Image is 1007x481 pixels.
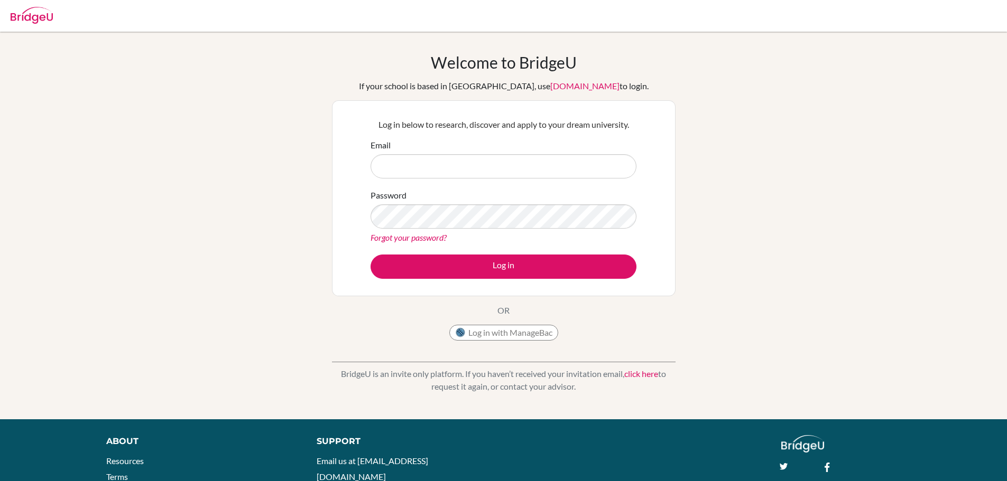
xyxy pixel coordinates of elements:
[624,369,658,379] a: click here
[371,189,407,202] label: Password
[371,254,636,279] button: Log in
[317,435,491,448] div: Support
[550,81,620,91] a: [DOMAIN_NAME]
[781,435,824,452] img: logo_white@2x-f4f0deed5e89b7ecb1c2cc34c3e3d731f90f0f143d5ea2071677605dd97b5244.png
[106,435,293,448] div: About
[497,304,510,317] p: OR
[431,53,577,72] h1: Welcome to BridgeU
[106,456,144,466] a: Resources
[359,80,649,92] div: If your school is based in [GEOGRAPHIC_DATA], use to login.
[371,139,391,152] label: Email
[371,118,636,131] p: Log in below to research, discover and apply to your dream university.
[449,325,558,341] button: Log in with ManageBac
[11,7,53,24] img: Bridge-U
[371,232,447,242] a: Forgot your password?
[332,367,676,393] p: BridgeU is an invite only platform. If you haven’t received your invitation email, to request it ...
